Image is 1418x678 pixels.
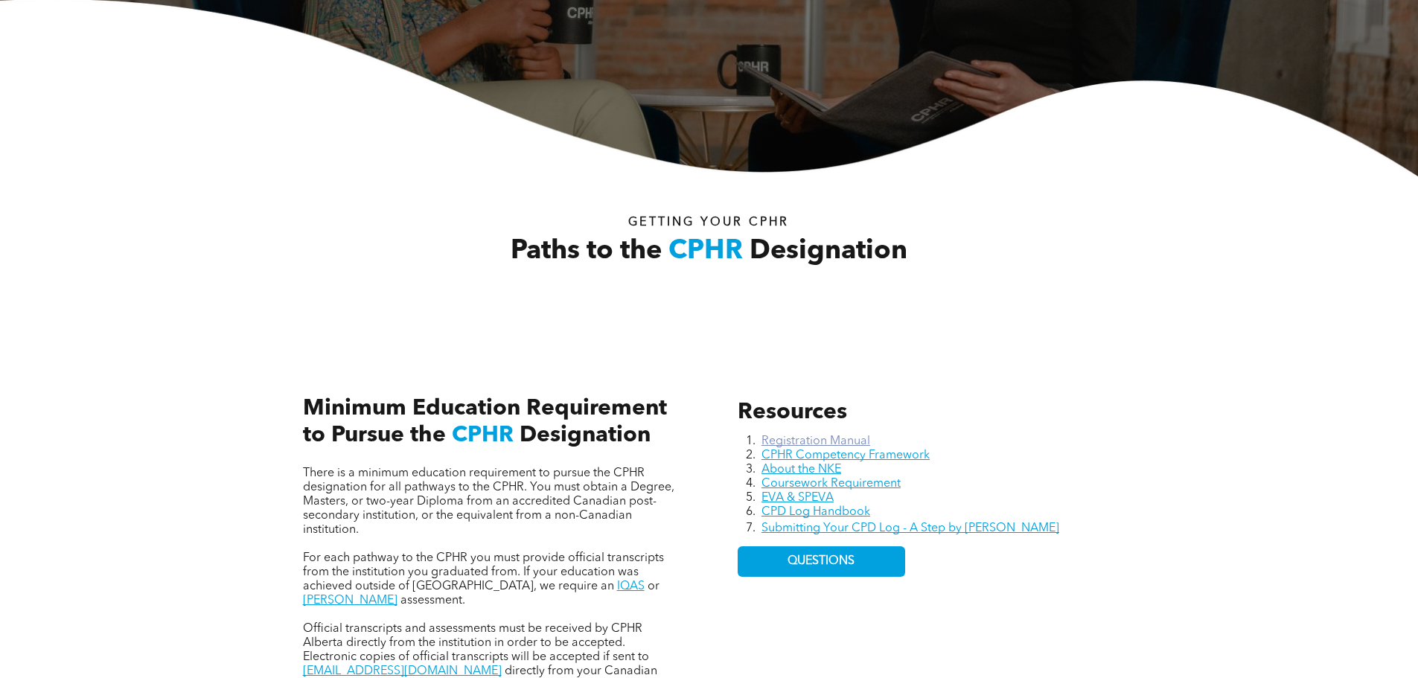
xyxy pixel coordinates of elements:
[761,522,1059,534] a: Submitting Your CPD Log - A Step by [PERSON_NAME]
[628,217,789,228] span: Getting your Cphr
[761,478,901,490] a: Coursework Requirement
[303,467,674,536] span: There is a minimum education requirement to pursue the CPHR designation for all pathways to the C...
[750,238,907,265] span: Designation
[761,464,841,476] a: About the NKE
[303,665,502,677] a: [EMAIL_ADDRESS][DOMAIN_NAME]
[303,595,397,607] a: [PERSON_NAME]
[761,506,870,518] a: CPD Log Handbook
[617,581,645,592] a: IQAS
[520,424,651,447] span: Designation
[511,238,662,265] span: Paths to the
[761,435,870,447] a: Registration Manual
[761,492,834,504] a: EVA & SPEVA
[738,546,905,577] a: QUESTIONS
[303,397,667,447] span: Minimum Education Requirement to Pursue the
[668,238,743,265] span: CPHR
[400,595,465,607] span: assessment.
[303,552,664,592] span: For each pathway to the CPHR you must provide official transcripts from the institution you gradu...
[648,581,660,592] span: or
[738,401,847,423] span: Resources
[761,450,930,461] a: CPHR Competency Framework
[788,554,855,569] span: QUESTIONS
[452,424,514,447] span: CPHR
[303,623,649,663] span: Official transcripts and assessments must be received by CPHR Alberta directly from the instituti...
